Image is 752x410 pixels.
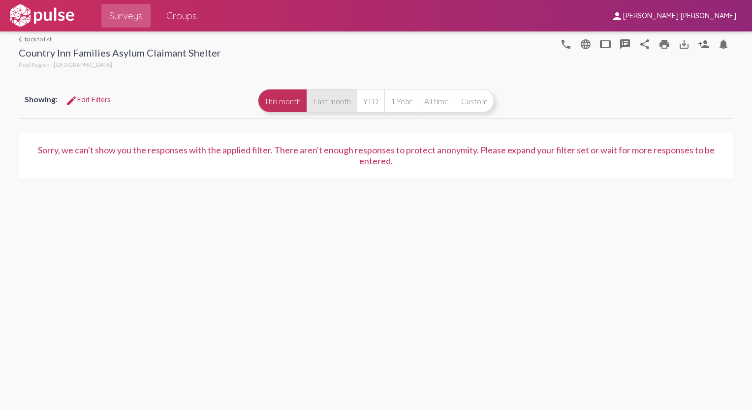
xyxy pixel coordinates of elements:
img: white-logo.svg [8,3,76,28]
span: Edit Filters [65,95,111,104]
mat-icon: Bell [718,38,729,50]
a: Groups [158,4,205,28]
div: Country Inn Families Asylum Claimant Shelter [19,47,221,61]
div: Sorry, we can't show you the responses with the applied filter. There aren't enough responses to ... [31,145,721,166]
mat-icon: Download [678,38,690,50]
mat-icon: Edit Filters [65,95,77,107]
button: Last month [307,89,357,113]
mat-icon: speaker_notes [619,38,631,50]
span: Groups [166,7,197,25]
span: Showing: [25,94,58,104]
button: [PERSON_NAME] [PERSON_NAME] [603,6,744,25]
mat-icon: Person [698,38,710,50]
span: Peel Region - [GEOGRAPHIC_DATA] [19,61,112,68]
mat-icon: tablet [599,38,611,50]
mat-icon: Share [639,38,651,50]
button: Person [694,34,714,54]
mat-icon: arrow_back_ios [19,36,25,42]
button: speaker_notes [615,34,635,54]
mat-icon: person [611,10,623,22]
button: YTD [357,89,384,113]
button: Custom [455,89,494,113]
button: Download [674,34,694,54]
button: 1 Year [384,89,418,113]
button: Share [635,34,655,54]
button: This month [258,89,307,113]
a: Surveys [101,4,151,28]
button: All time [418,89,455,113]
button: language [576,34,595,54]
mat-icon: language [560,38,572,50]
mat-icon: language [580,38,592,50]
span: [PERSON_NAME] [PERSON_NAME] [623,12,736,21]
a: back to list [19,35,221,43]
mat-icon: print [658,38,670,50]
button: tablet [595,34,615,54]
button: Edit FiltersEdit Filters [58,91,119,109]
button: Bell [714,34,733,54]
span: Surveys [109,7,143,25]
a: print [655,34,674,54]
button: language [556,34,576,54]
